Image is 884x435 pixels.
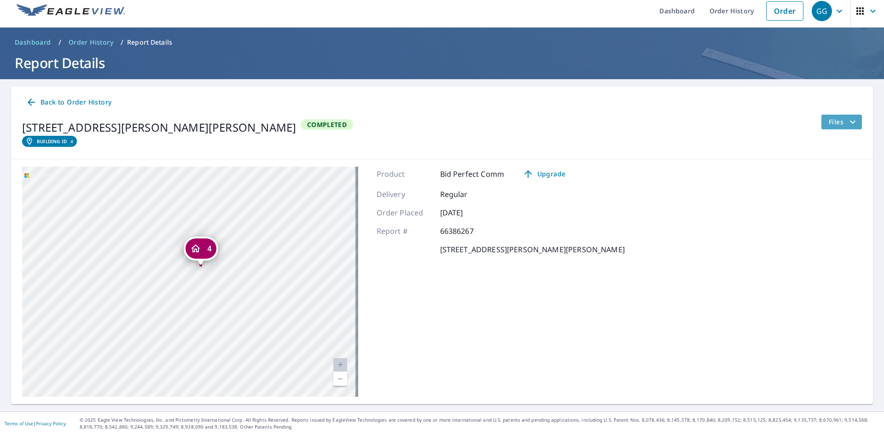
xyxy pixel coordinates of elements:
[812,1,832,21] div: GG
[766,1,803,21] a: Order
[377,207,432,218] p: Order Placed
[333,358,347,372] a: Current Level 20, Zoom In Disabled
[22,136,77,147] a: Building ID4
[127,38,172,47] p: Report Details
[121,37,123,48] li: /
[15,38,51,47] span: Dashboard
[58,37,61,48] li: /
[17,4,125,18] img: EV Logo
[5,420,33,427] a: Terms of Use
[65,35,117,50] a: Order History
[11,53,873,72] h1: Report Details
[184,237,218,265] div: Dropped pin, building 4, Residential property, 4n982 Crane Rd St Charles, IL 60175
[207,245,211,252] span: 4
[22,94,115,111] a: Back to Order History
[829,116,858,128] span: Files
[440,226,495,237] p: 66386267
[440,168,504,180] p: Bid Perfect Comm
[440,207,495,218] p: [DATE]
[440,189,495,200] p: Regular
[515,167,573,181] a: Upgrade
[821,115,862,129] button: filesDropdownBtn-66386267
[377,168,432,180] p: Product
[11,35,55,50] a: Dashboard
[37,139,67,144] em: Building ID
[36,420,66,427] a: Privacy Policy
[69,38,113,47] span: Order History
[377,226,432,237] p: Report #
[333,372,347,386] a: Current Level 20, Zoom Out
[302,120,352,129] span: Completed
[377,189,432,200] p: Delivery
[5,421,66,426] p: |
[26,97,111,108] span: Back to Order History
[440,244,625,255] p: [STREET_ADDRESS][PERSON_NAME][PERSON_NAME]
[22,119,296,136] div: [STREET_ADDRESS][PERSON_NAME][PERSON_NAME]
[521,168,567,180] span: Upgrade
[11,35,873,50] nav: breadcrumb
[80,417,879,430] p: © 2025 Eagle View Technologies, Inc. and Pictometry International Corp. All Rights Reserved. Repo...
